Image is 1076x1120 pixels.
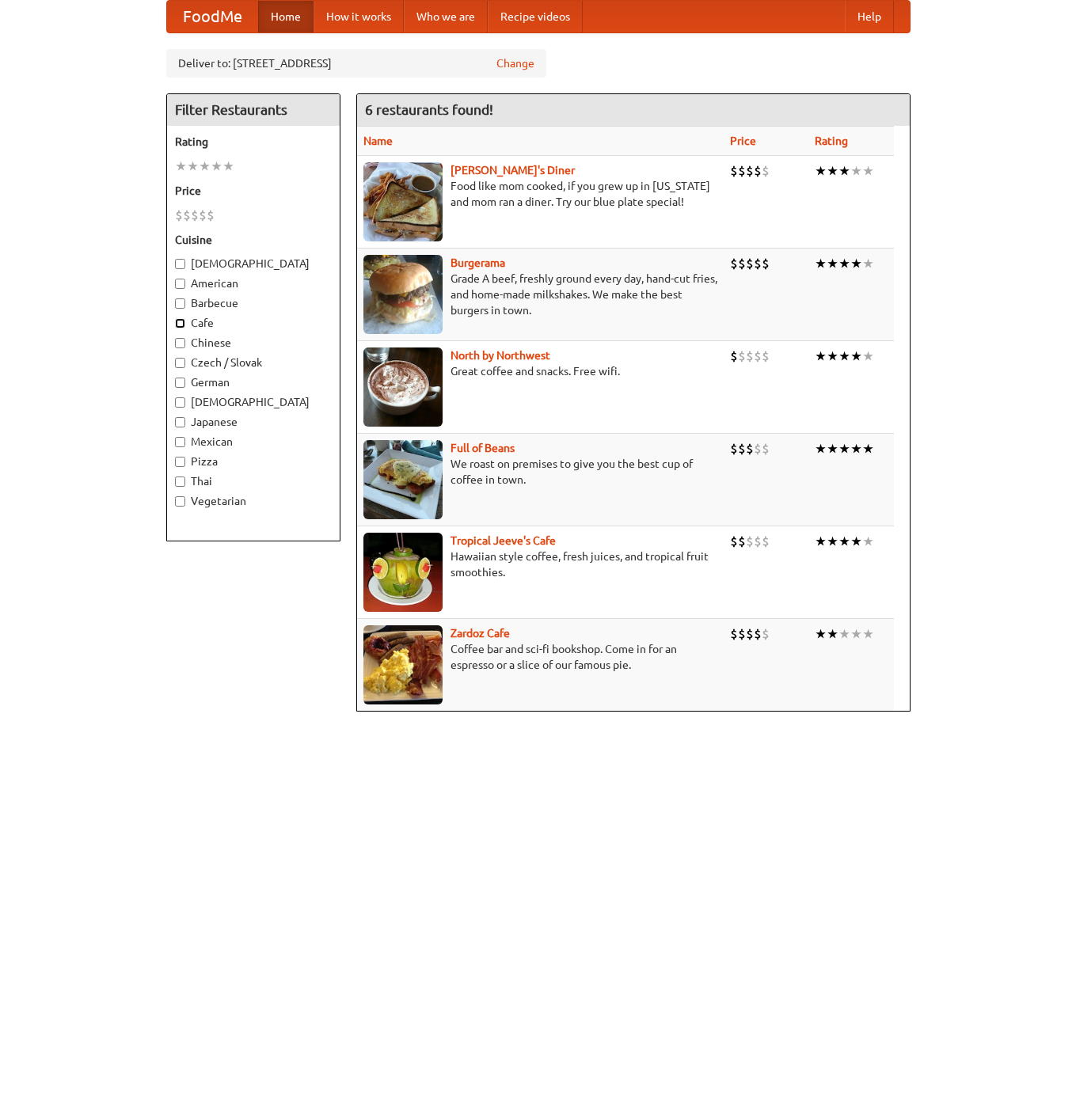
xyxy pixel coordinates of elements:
[175,338,185,348] input: Chinese
[451,442,515,454] a: Full of Beans
[175,355,332,370] label: Czech / Slovak
[838,440,850,457] li: ★
[175,496,185,507] input: Vegetarian
[827,347,838,365] li: ★
[199,207,207,224] li: $
[175,473,332,489] label: Thai
[838,162,850,180] li: ★
[730,135,756,147] a: Price
[815,162,827,180] li: ★
[738,440,746,457] li: $
[175,454,332,469] label: Pizza
[167,1,258,32] a: FoodMe
[167,94,340,126] h4: Filter Restaurants
[850,162,862,180] li: ★
[746,533,754,550] li: $
[175,275,332,291] label: American
[862,162,874,180] li: ★
[838,533,850,550] li: ★
[175,476,185,487] input: Thai
[746,440,754,457] li: $
[862,533,874,550] li: ★
[175,298,185,309] input: Barbecue
[815,440,827,457] li: ★
[451,349,550,362] a: North by Northwest
[827,255,838,272] li: ★
[175,493,332,509] label: Vegetarian
[363,549,717,580] p: Hawaiian style coffee, fresh juices, and tropical fruit smoothies.
[175,374,332,390] label: German
[363,363,717,379] p: Great coffee and snacks. Free wifi.
[175,457,185,467] input: Pizza
[838,255,850,272] li: ★
[166,49,546,78] div: Deliver to: [STREET_ADDRESS]
[363,347,443,427] img: north.jpg
[211,158,222,175] li: ★
[175,434,332,450] label: Mexican
[862,255,874,272] li: ★
[363,641,717,673] p: Coffee bar and sci-fi bookshop. Come in for an espresso or a slice of our famous pie.
[451,164,575,177] a: [PERSON_NAME]'s Diner
[754,440,762,457] li: $
[730,533,738,550] li: $
[815,347,827,365] li: ★
[451,256,505,269] a: Burgerama
[746,255,754,272] li: $
[738,255,746,272] li: $
[363,255,443,334] img: burgerama.jpg
[754,162,762,180] li: $
[451,627,510,640] a: Zardoz Cafe
[187,158,199,175] li: ★
[850,347,862,365] li: ★
[827,625,838,643] li: ★
[183,207,191,224] li: $
[175,437,185,447] input: Mexican
[222,158,234,175] li: ★
[363,440,443,519] img: beans.jpg
[746,162,754,180] li: $
[827,533,838,550] li: ★
[762,440,770,457] li: $
[404,1,488,32] a: Who we are
[850,440,862,457] li: ★
[850,625,862,643] li: ★
[175,315,332,331] label: Cafe
[207,207,215,224] li: $
[754,347,762,365] li: $
[451,534,556,547] a: Tropical Jeeve's Cafe
[363,625,443,704] img: zardoz.jpg
[175,259,185,269] input: [DEMOGRAPHIC_DATA]
[754,533,762,550] li: $
[746,347,754,365] li: $
[314,1,404,32] a: How it works
[175,134,332,150] h5: Rating
[175,183,332,199] h5: Price
[363,533,443,612] img: jeeves.jpg
[175,158,187,175] li: ★
[754,625,762,643] li: $
[258,1,314,32] a: Home
[738,625,746,643] li: $
[191,207,199,224] li: $
[496,55,534,71] a: Change
[175,256,332,271] label: [DEMOGRAPHIC_DATA]
[175,397,185,408] input: [DEMOGRAPHIC_DATA]
[363,271,717,318] p: Grade A beef, freshly ground every day, hand-cut fries, and home-made milkshakes. We make the bes...
[862,347,874,365] li: ★
[363,135,393,147] a: Name
[730,440,738,457] li: $
[746,625,754,643] li: $
[175,378,185,388] input: German
[815,255,827,272] li: ★
[762,162,770,180] li: $
[738,162,746,180] li: $
[175,358,185,368] input: Czech / Slovak
[762,255,770,272] li: $
[754,255,762,272] li: $
[175,394,332,410] label: [DEMOGRAPHIC_DATA]
[862,625,874,643] li: ★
